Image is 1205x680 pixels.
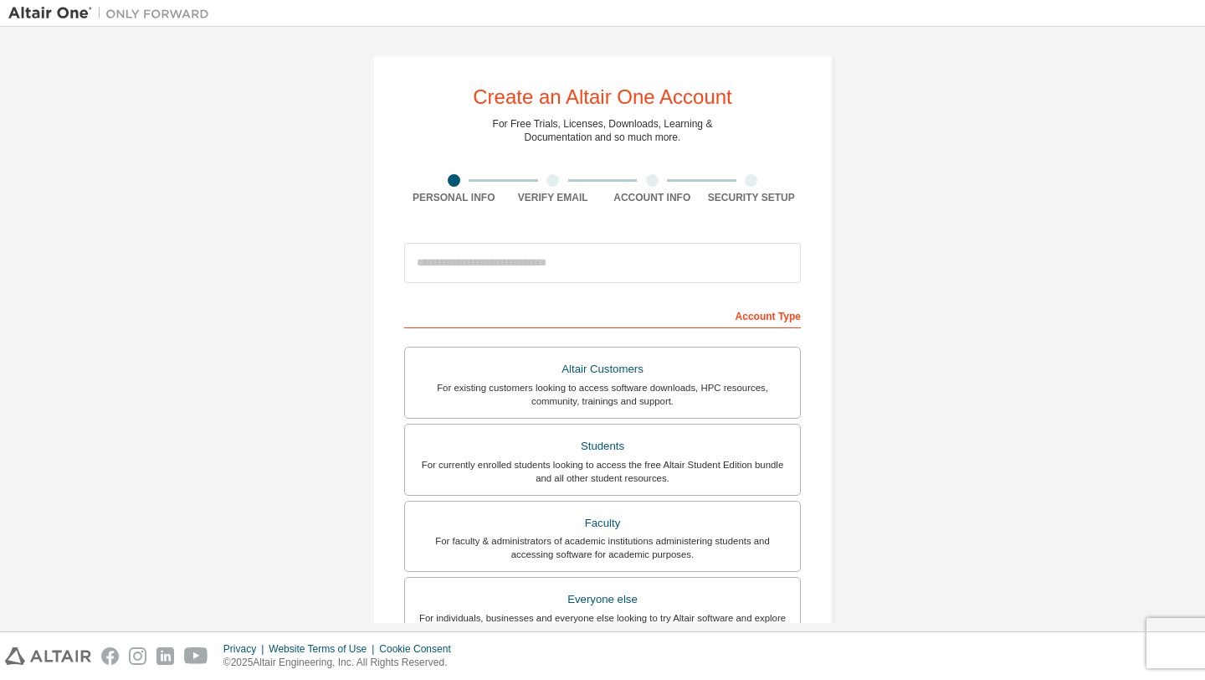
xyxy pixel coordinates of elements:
[8,5,218,22] img: Altair One
[269,642,379,656] div: Website Terms of Use
[379,642,460,656] div: Cookie Consent
[415,512,790,535] div: Faculty
[101,647,119,665] img: facebook.svg
[184,647,208,665] img: youtube.svg
[504,191,603,204] div: Verify Email
[415,611,790,638] div: For individuals, businesses and everyone else looking to try Altair software and explore our prod...
[473,87,732,107] div: Create an Altair One Account
[415,534,790,561] div: For faculty & administrators of academic institutions administering students and accessing softwa...
[404,301,801,328] div: Account Type
[415,435,790,458] div: Students
[415,381,790,408] div: For existing customers looking to access software downloads, HPC resources, community, trainings ...
[415,358,790,381] div: Altair Customers
[156,647,174,665] img: linkedin.svg
[223,656,461,670] p: © 2025 Altair Engineering, Inc. All Rights Reserved.
[5,647,91,665] img: altair_logo.svg
[129,647,146,665] img: instagram.svg
[602,191,702,204] div: Account Info
[415,458,790,485] div: For currently enrolled students looking to access the free Altair Student Edition bundle and all ...
[404,191,504,204] div: Personal Info
[493,117,713,144] div: For Free Trials, Licenses, Downloads, Learning & Documentation and so much more.
[702,191,802,204] div: Security Setup
[415,588,790,611] div: Everyone else
[223,642,269,656] div: Privacy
